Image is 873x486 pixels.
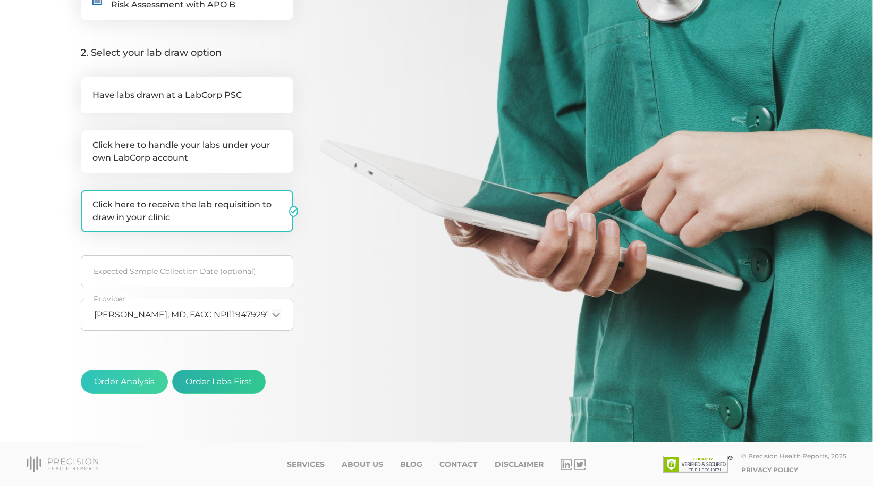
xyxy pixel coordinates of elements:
button: Order Labs First [172,370,266,394]
div: Search for option [81,299,293,331]
label: Have labs drawn at a LabCorp PSC [81,77,293,113]
span: [PERSON_NAME], MD, FACC NPI1194792978 [94,309,276,320]
div: © Precision Health Reports, 2025 [741,452,846,460]
legend: 2. Select your lab draw option [81,46,293,60]
a: About Us [342,460,383,469]
img: SSL site seal - click to verify [663,456,733,473]
a: Services [287,460,325,469]
a: Contact [439,460,478,469]
a: Disclaimer [495,460,544,469]
a: Blog [400,460,422,469]
label: Click here to handle your labs under your own LabCorp account [81,130,293,173]
button: Order Analysis [81,370,168,394]
a: Privacy Policy [741,466,798,474]
label: Click here to receive the lab requisition to draw in your clinic [81,190,293,232]
input: Select date [81,255,293,287]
